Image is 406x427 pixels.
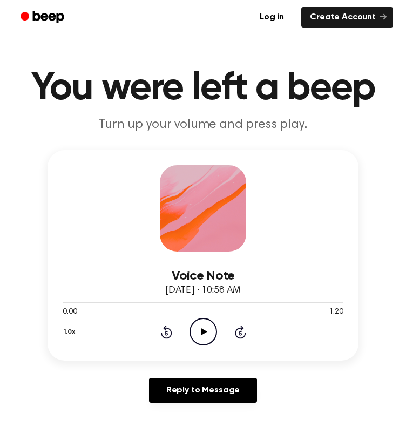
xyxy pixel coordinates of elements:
[63,323,79,341] button: 1.0x
[13,117,393,133] p: Turn up your volume and press play.
[13,7,74,28] a: Beep
[149,378,257,403] a: Reply to Message
[165,286,241,295] span: [DATE] · 10:58 AM
[249,5,295,30] a: Log in
[329,307,343,318] span: 1:20
[63,307,77,318] span: 0:00
[13,69,393,108] h1: You were left a beep
[63,269,343,283] h3: Voice Note
[301,7,393,28] a: Create Account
